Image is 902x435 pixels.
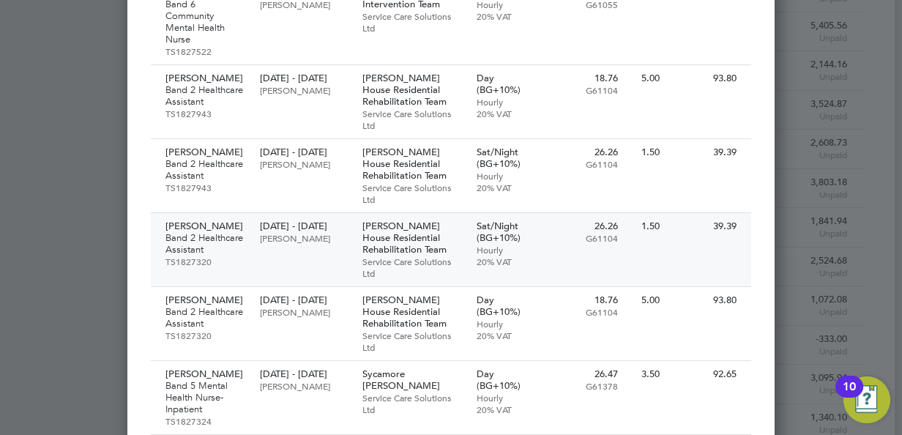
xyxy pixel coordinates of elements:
p: [PERSON_NAME] [165,294,245,306]
p: 93.80 [674,72,737,84]
p: [PERSON_NAME] [260,380,347,392]
p: [DATE] - [DATE] [260,72,347,84]
p: [PERSON_NAME] [260,158,347,170]
p: 26.26 [554,146,618,158]
p: Day (BG+10%) [477,72,540,96]
p: 93.80 [674,294,737,306]
p: TS1827324 [165,415,245,427]
p: Band 5 Mental Health Nurse-Inpatient [165,380,245,415]
p: G61104 [554,306,618,318]
p: TS1827943 [165,108,245,119]
p: [PERSON_NAME] [260,232,347,244]
p: Sat/Night (BG+10%) [477,220,540,244]
p: TS1827320 [165,330,245,341]
p: Hourly [477,392,540,404]
button: Open Resource Center, 10 new notifications [843,376,890,423]
p: [PERSON_NAME] [165,146,245,158]
p: 26.26 [554,220,618,232]
p: Band 2 Healthcare Assistant [165,158,245,182]
p: G61104 [554,158,618,170]
p: Band 2 Healthcare Assistant [165,84,245,108]
p: Service Care Solutions Ltd [362,392,462,415]
p: 20% VAT [477,330,540,341]
p: [DATE] - [DATE] [260,368,347,380]
p: TS1827320 [165,256,245,267]
p: Hourly [477,96,540,108]
p: TS1827522 [165,45,245,57]
p: Service Care Solutions Ltd [362,256,462,279]
p: 26.47 [554,368,618,380]
p: [PERSON_NAME] House Residential Rehabilitation Team [362,294,462,330]
p: [PERSON_NAME] House Residential Rehabilitation Team [362,220,462,256]
p: 92.65 [674,368,737,380]
p: Sycamore [PERSON_NAME] [362,368,462,392]
p: 5.00 [633,72,660,84]
p: Band 2 Healthcare Assistant [165,306,245,330]
p: [PERSON_NAME] House Residential Rehabilitation Team [362,146,462,182]
p: 20% VAT [477,404,540,415]
p: Sat/Night (BG+10%) [477,146,540,170]
p: Service Care Solutions Ltd [362,108,462,131]
p: [PERSON_NAME] [260,306,347,318]
p: 20% VAT [477,182,540,193]
div: 10 [843,387,856,406]
p: Service Care Solutions Ltd [362,10,462,34]
p: 1.50 [633,146,660,158]
p: [DATE] - [DATE] [260,146,347,158]
p: [PERSON_NAME] [165,72,245,84]
p: G61104 [554,84,618,96]
p: Hourly [477,244,540,256]
p: Day (BG+10%) [477,294,540,318]
p: Band 2 Healthcare Assistant [165,232,245,256]
p: [PERSON_NAME] House Residential Rehabilitation Team [362,72,462,108]
p: 1.50 [633,220,660,232]
p: 18.76 [554,72,618,84]
p: 3.50 [633,368,660,380]
p: 20% VAT [477,256,540,267]
p: Hourly [477,318,540,330]
p: 39.39 [674,146,737,158]
p: Service Care Solutions Ltd [362,182,462,205]
p: [PERSON_NAME] [165,368,245,380]
p: 39.39 [674,220,737,232]
p: 20% VAT [477,108,540,119]
p: Service Care Solutions Ltd [362,330,462,353]
p: [DATE] - [DATE] [260,294,347,306]
p: Day (BG+10%) [477,368,540,392]
p: 5.00 [633,294,660,306]
p: TS1827943 [165,182,245,193]
p: [PERSON_NAME] [165,220,245,232]
p: 18.76 [554,294,618,306]
p: [PERSON_NAME] [260,84,347,96]
p: [DATE] - [DATE] [260,220,347,232]
p: G61104 [554,232,618,244]
p: Hourly [477,170,540,182]
p: G61378 [554,380,618,392]
p: 20% VAT [477,10,540,22]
